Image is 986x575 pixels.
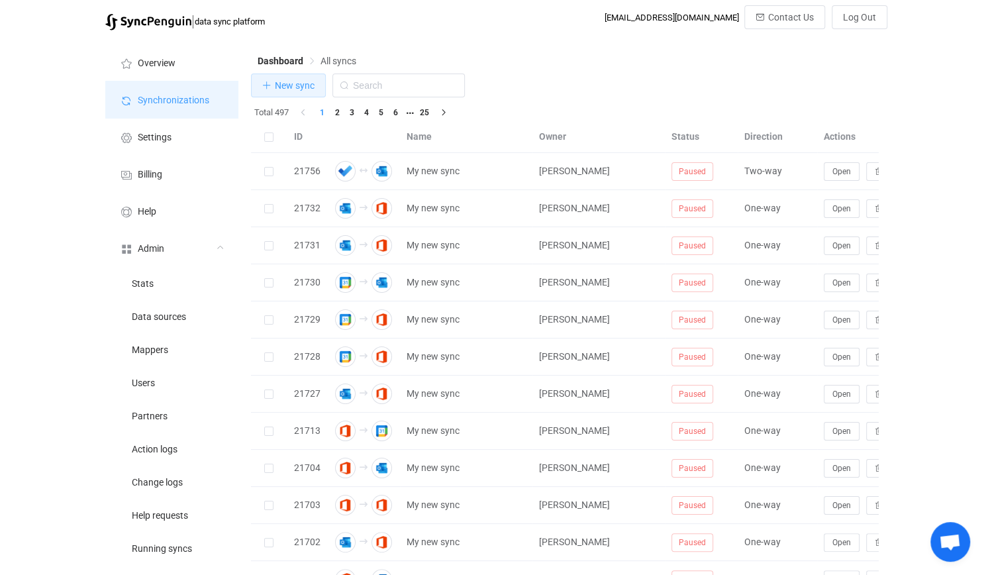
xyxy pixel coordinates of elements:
a: Open [824,425,860,436]
div: One-way [738,238,817,253]
img: outlook.png [335,198,356,219]
div: 21731 [287,238,327,253]
button: Open [824,385,860,403]
button: Open [824,422,860,441]
div: Two-way [738,164,817,179]
a: Open [824,351,860,362]
div: Status [665,129,738,144]
a: Open [824,240,860,250]
img: google.png [335,309,356,330]
a: Open [824,314,860,325]
div: 21704 [287,460,327,476]
button: Open [824,459,860,478]
div: One-way [738,535,817,550]
a: Open [824,537,860,547]
div: 21713 [287,423,327,439]
img: google.png [335,272,356,293]
span: My new sync [407,497,460,513]
span: My new sync [407,423,460,439]
img: microsoft365.png [371,309,392,330]
span: Open [832,241,851,250]
div: 21729 [287,312,327,327]
div: ID [287,129,327,144]
span: Overview [138,58,175,69]
span: Paused [671,162,713,181]
img: google.png [371,421,392,441]
div: One-way [738,423,817,439]
li: 25 [417,105,432,120]
button: Open [824,236,860,255]
img: microsoft365.png [335,458,356,478]
li: 5 [373,105,388,120]
span: Paused [671,496,713,515]
span: [PERSON_NAME] [539,314,610,325]
button: New sync [251,74,326,97]
li: 3 [344,105,359,120]
div: 21756 [287,164,327,179]
a: Open [824,277,860,287]
span: My new sync [407,312,460,327]
div: Direction [738,129,817,144]
span: My new sync [407,386,460,401]
div: 21728 [287,349,327,364]
a: Stats [105,266,238,299]
a: Settings [105,118,238,155]
img: microsoft365.png [335,495,356,515]
span: My new sync [407,201,460,216]
a: Open [824,203,860,213]
a: Open [824,388,860,399]
button: Open [824,199,860,218]
span: [PERSON_NAME] [539,499,610,510]
span: Partners [132,411,168,422]
span: Billing [138,170,162,180]
span: [PERSON_NAME] [539,240,610,250]
a: Action logs [105,432,238,465]
span: Settings [138,132,172,143]
a: Overview [105,44,238,81]
div: One-way [738,201,817,216]
span: Change logs [132,478,183,488]
span: My new sync [407,275,460,290]
span: [PERSON_NAME] [539,425,610,436]
img: outlook.png [371,458,392,478]
span: Open [832,501,851,510]
img: microsoft365.png [371,384,392,404]
button: Contact Us [744,5,825,29]
span: New sync [275,80,315,91]
span: [PERSON_NAME] [539,537,610,547]
a: Open [824,499,860,510]
div: Open chat [930,522,970,562]
span: Data sources [132,312,186,323]
img: microsoft365.png [371,532,392,552]
span: Help requests [132,511,188,521]
div: One-way [738,497,817,513]
img: microsoft365.png [371,495,392,515]
a: Open [824,166,860,176]
span: Synchronizations [138,95,209,106]
div: One-way [738,312,817,327]
span: Open [832,204,851,213]
img: outlook.png [335,235,356,256]
img: microsoft365.png [371,198,392,219]
div: Name [400,129,532,144]
span: Admin [138,244,164,254]
div: Owner [532,129,665,144]
span: Paused [671,385,713,403]
span: [PERSON_NAME] [539,351,610,362]
span: Action logs [132,444,177,455]
button: Open [824,274,860,292]
button: Open [824,311,860,329]
a: Partners [105,399,238,432]
span: Paused [671,199,713,218]
li: 4 [359,105,373,120]
span: Open [832,427,851,436]
span: data sync platform [195,17,265,26]
span: Paused [671,422,713,441]
img: microsoft365.png [371,235,392,256]
button: Open [824,348,860,366]
a: Synchronizations [105,81,238,118]
a: Billing [105,155,238,192]
div: 21732 [287,201,327,216]
span: Open [832,538,851,547]
span: [PERSON_NAME] [539,462,610,473]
